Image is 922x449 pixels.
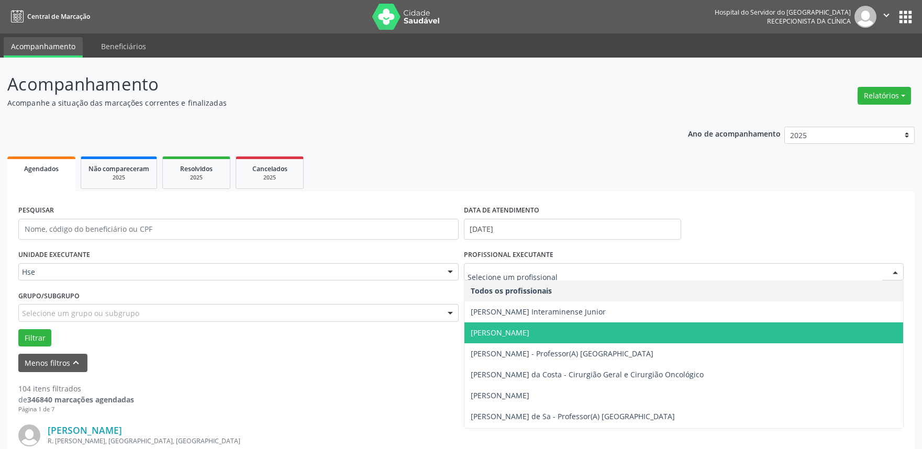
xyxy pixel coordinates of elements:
strong: 346840 marcações agendadas [27,395,134,405]
div: de [18,394,134,405]
a: Beneficiários [94,37,153,55]
span: Resolvidos [180,164,213,173]
span: [PERSON_NAME] de Sa - Professor(A) [GEOGRAPHIC_DATA] [471,411,675,421]
div: 2025 [88,174,149,182]
img: img [18,424,40,446]
span: Selecione um grupo ou subgrupo [22,308,139,319]
label: DATA DE ATENDIMENTO [464,203,539,219]
div: Página 1 de 7 [18,405,134,414]
input: Nome, código do beneficiário ou CPF [18,219,459,240]
span: Não compareceram [88,164,149,173]
div: 104 itens filtrados [18,383,134,394]
span: Agendados [24,164,59,173]
button: Relatórios [858,87,911,105]
span: [PERSON_NAME] [471,390,529,400]
span: Central de Marcação [27,12,90,21]
div: 2025 [170,174,223,182]
label: PESQUISAR [18,203,54,219]
span: [PERSON_NAME] [471,328,529,338]
img: img [854,6,876,28]
span: [PERSON_NAME] da Costa - Cirurgião Geral e Cirurgião Oncológico [471,369,704,379]
button: apps [896,8,915,26]
button:  [876,6,896,28]
a: [PERSON_NAME] [48,424,122,436]
div: R. [PERSON_NAME], [GEOGRAPHIC_DATA], [GEOGRAPHIC_DATA] [48,436,747,445]
label: UNIDADE EXECUTANTE [18,247,90,263]
a: Central de Marcação [7,8,90,25]
div: 2025 [243,174,296,182]
span: Cancelados [252,164,287,173]
a: Acompanhamento [4,37,83,58]
input: Selecione um profissional [468,267,883,288]
p: Ano de acompanhamento [688,127,781,140]
p: Acompanhamento [7,71,642,97]
input: Selecione um intervalo [464,219,681,240]
button: Menos filtroskeyboard_arrow_up [18,354,87,372]
span: Recepcionista da clínica [767,17,851,26]
span: Todos os profissionais [471,286,552,296]
i:  [881,9,892,21]
label: PROFISSIONAL EXECUTANTE [464,247,553,263]
span: Hse [22,267,437,277]
label: Grupo/Subgrupo [18,288,80,304]
p: Acompanhe a situação das marcações correntes e finalizadas [7,97,642,108]
span: [PERSON_NAME] - Professor(A) [GEOGRAPHIC_DATA] [471,349,653,358]
span: [PERSON_NAME] Interaminense Junior [471,307,606,317]
i: keyboard_arrow_up [70,357,82,368]
div: Hospital do Servidor do [GEOGRAPHIC_DATA] [715,8,851,17]
button: Filtrar [18,329,51,347]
